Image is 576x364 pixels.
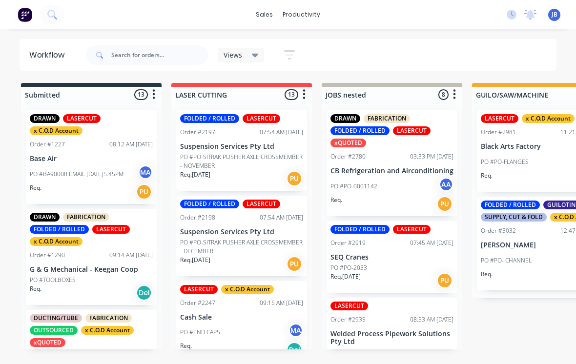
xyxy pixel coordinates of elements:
[30,284,41,293] p: Req.
[552,10,557,19] span: JB
[180,313,303,322] p: Cash Sale
[18,7,32,22] img: Factory
[136,285,152,301] div: Del
[327,221,457,293] div: FOLDED / ROLLEDLASERCUTOrder #291907:45 AM [DATE]SEQ CranesPO #PO-2033Req.[DATE]PU
[180,238,303,256] p: PO #PO-SITRAK PUSHER AXLE CROSSMEMBER - DECEMBER
[180,114,239,123] div: FOLDED / ROLLED
[287,342,302,358] div: Del
[410,239,453,247] div: 07:45 AM [DATE]
[481,114,518,123] div: LASERCUT
[330,263,367,272] p: PO #PO-2033
[180,328,220,337] p: PO #END CAPS
[522,114,575,123] div: x C.O.D Account
[180,256,210,264] p: Req. [DATE]
[481,128,516,137] div: Order #2981
[109,251,153,260] div: 09:14 AM [DATE]
[30,183,41,192] p: Req.
[180,200,239,208] div: FOLDED / ROLLED
[481,201,540,209] div: FOLDED / ROLLED
[288,323,303,338] div: MA
[481,270,493,279] p: Req.
[330,239,366,247] div: Order #2919
[26,110,157,204] div: DRAWNLASERCUTx C.O.D AccountOrder #122708:12 AM [DATE]Base AirPO #BA9000R EMAIL [DATE]5.45PMMAReq.PU
[481,158,529,166] p: PO #PO-FLANGES
[30,237,82,246] div: x C.O.D Account
[176,196,307,276] div: FOLDED / ROLLEDLASERCUTOrder #219807:54 AM [DATE]Suspension Services Pty LtdPO #PO-SITRAK PUSHER ...
[30,140,65,149] div: Order #1227
[30,276,76,284] p: PO #TOOLBOXES
[180,228,303,236] p: Suspension Services Pty Ltd
[109,140,153,149] div: 08:12 AM [DATE]
[260,299,303,307] div: 09:15 AM [DATE]
[180,285,218,294] div: LASERCUT
[30,170,123,179] p: PO #BA9000R EMAIL [DATE]5.45PM
[29,49,69,61] div: Workflow
[180,299,215,307] div: Order #2247
[30,126,82,135] div: x C.O.D Account
[330,315,366,324] div: Order #2935
[330,330,453,346] p: Welded Process Pipework Solutions Pty Ltd
[26,209,157,305] div: DRAWNFABRICATIONFOLDED / ROLLEDLASERCUTx C.O.D AccountOrder #129009:14 AM [DATE]G & G Mechanical ...
[287,256,302,272] div: PU
[180,170,210,179] p: Req. [DATE]
[30,338,65,347] div: xQUOTED
[481,256,532,265] p: PO #PO- CHANNEL
[278,7,325,22] div: productivity
[180,128,215,137] div: Order #2197
[30,225,89,234] div: FOLDED / ROLLED
[138,165,153,180] div: MA
[111,45,208,65] input: Search for orders...
[330,167,453,175] p: CB Refrigeration and Airconditioning
[393,225,431,234] div: LASERCUT
[330,302,368,310] div: LASERCUT
[63,213,109,222] div: FABRICATION
[224,50,242,60] span: Views
[393,126,431,135] div: LASERCUT
[30,251,65,260] div: Order #1290
[63,114,101,123] div: LASERCUT
[30,326,78,335] div: OUTSOURCED
[30,114,60,123] div: DRAWN
[221,285,274,294] div: x C.O.D Account
[243,114,280,123] div: LASERCUT
[481,213,547,222] div: SUPPLY, CUT & FOLD
[330,348,380,357] p: PO #PO-IRONMAN
[176,281,307,363] div: LASERCUTx C.O.D AccountOrder #224709:15 AM [DATE]Cash SalePO #END CAPSMAReq.Del
[481,171,493,180] p: Req.
[180,342,192,350] p: Req.
[437,273,453,288] div: PU
[243,200,280,208] div: LASERCUT
[330,114,360,123] div: DRAWN
[287,171,302,186] div: PU
[180,213,215,222] div: Order #2198
[30,265,153,274] p: G & G Mechanical - Keegan Coop
[327,110,457,216] div: DRAWNFABRICATIONFOLDED / ROLLEDLASERCUTxQUOTEDOrder #278003:33 PM [DATE]CB Refrigeration and Airc...
[180,142,303,151] p: Suspension Services Pty Ltd
[176,110,307,191] div: FOLDED / ROLLEDLASERCUTOrder #219707:54 AM [DATE]Suspension Services Pty LtdPO #PO-SITRAK PUSHER ...
[92,225,130,234] div: LASERCUT
[85,314,132,323] div: FABRICATION
[364,114,410,123] div: FABRICATION
[330,253,453,262] p: SEQ Cranes
[180,153,303,170] p: PO #PO-SITRAK PUSHER AXLE CROSSMEMBER - NOVEMBER
[30,314,82,323] div: DUCTING/TUBE
[330,225,390,234] div: FOLDED / ROLLED
[81,326,134,335] div: x C.O.D Account
[330,182,377,191] p: PO #PO-0001142
[260,128,303,137] div: 07:54 AM [DATE]
[439,177,453,192] div: AA
[410,315,453,324] div: 08:53 AM [DATE]
[330,272,361,281] p: Req. [DATE]
[481,226,516,235] div: Order #3032
[330,139,366,147] div: xQUOTED
[136,184,152,200] div: PU
[330,196,342,204] p: Req.
[330,126,390,135] div: FOLDED / ROLLED
[330,152,366,161] div: Order #2780
[30,155,153,163] p: Base Air
[260,213,303,222] div: 07:54 AM [DATE]
[410,152,453,161] div: 03:33 PM [DATE]
[437,196,453,212] div: PU
[30,213,60,222] div: DRAWN
[251,7,278,22] div: sales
